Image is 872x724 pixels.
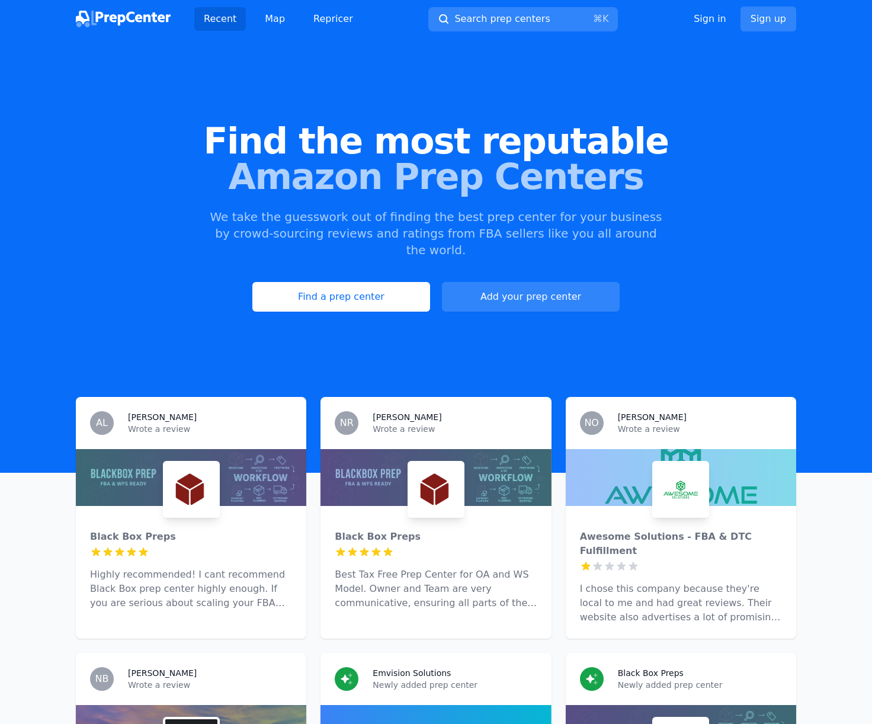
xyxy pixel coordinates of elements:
[340,418,354,428] span: NR
[373,667,451,679] h3: Emvision Solutions
[96,418,108,428] span: AL
[618,423,782,435] p: Wrote a review
[335,568,537,610] p: Best Tax Free Prep Center for OA and WS Model. Owner and Team are very communicative, ensuring al...
[19,123,853,159] span: Find the most reputable
[335,530,537,544] div: Black Box Preps
[580,582,782,624] p: I chose this company because they're local to me and had great reviews. Their website also advert...
[618,679,782,691] p: Newly added prep center
[76,397,306,639] a: AL[PERSON_NAME]Wrote a reviewBlack Box PrepsBlack Box PrepsHighly recommended! I cant recommend B...
[694,12,726,26] a: Sign in
[373,411,441,423] h3: [PERSON_NAME]
[90,530,292,544] div: Black Box Preps
[373,679,537,691] p: Newly added prep center
[428,7,618,31] button: Search prep centers⌘K
[584,418,599,428] span: NO
[618,411,687,423] h3: [PERSON_NAME]
[252,282,430,312] a: Find a prep center
[95,674,109,684] span: NB
[320,397,551,639] a: NR[PERSON_NAME]Wrote a reviewBlack Box PrepsBlack Box PrepsBest Tax Free Prep Center for OA and W...
[209,209,663,258] p: We take the guesswork out of finding the best prep center for your business by crowd-sourcing rev...
[19,159,853,194] span: Amazon Prep Centers
[304,7,363,31] a: Repricer
[602,13,609,24] kbd: K
[655,463,707,515] img: Awesome Solutions - FBA & DTC Fulfillment
[618,667,684,679] h3: Black Box Preps
[128,679,292,691] p: Wrote a review
[128,667,197,679] h3: [PERSON_NAME]
[442,282,620,312] a: Add your prep center
[128,411,197,423] h3: [PERSON_NAME]
[593,13,602,24] kbd: ⌘
[410,463,462,515] img: Black Box Preps
[90,568,292,610] p: Highly recommended! I cant recommend Black Box prep center highly enough. If you are serious abou...
[128,423,292,435] p: Wrote a review
[255,7,294,31] a: Map
[373,423,537,435] p: Wrote a review
[454,12,550,26] span: Search prep centers
[76,11,171,27] img: PrepCenter
[566,397,796,639] a: NO[PERSON_NAME]Wrote a reviewAwesome Solutions - FBA & DTC FulfillmentAwesome Solutions - FBA & D...
[580,530,782,558] div: Awesome Solutions - FBA & DTC Fulfillment
[194,7,246,31] a: Recent
[165,463,217,515] img: Black Box Preps
[740,7,796,31] a: Sign up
